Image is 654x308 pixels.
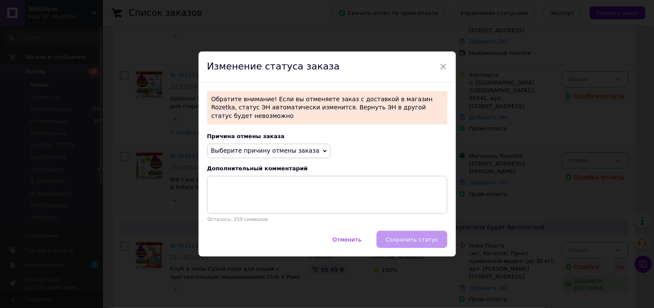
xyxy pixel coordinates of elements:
button: Отменить [323,231,371,248]
p: Обратите внимание! Если вы отменяете заказ с доставкой в магазин Rozetka, статус ЭН автоматически... [207,91,447,125]
div: Причина отмены заказа [207,133,447,139]
span: × [440,59,447,74]
div: Дополнительный комментарий [207,165,447,172]
div: Изменение статуса заказа [199,51,456,82]
span: Выберите причину отмены заказа [211,147,319,154]
p: Осталось: 250 символов [207,217,447,222]
span: Отменить [332,236,362,243]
